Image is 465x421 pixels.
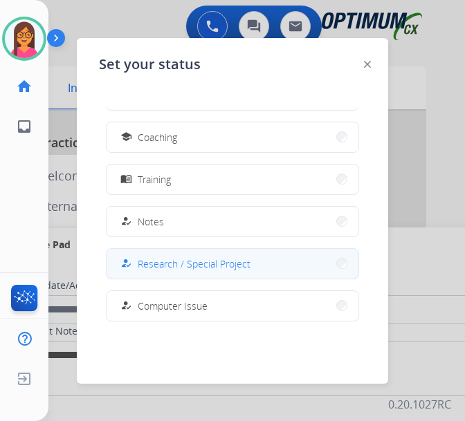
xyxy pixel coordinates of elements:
[138,299,208,313] span: Computer Issue
[120,131,132,143] mat-icon: school
[107,249,358,279] button: Research / Special Project
[120,216,132,227] mat-icon: how_to_reg
[120,258,132,270] mat-icon: how_to_reg
[388,396,451,413] p: 0.20.1027RC
[16,118,33,135] mat-icon: inbox
[107,291,358,321] button: Computer Issue
[364,61,371,68] img: close-button
[99,55,201,74] span: Set your status
[138,214,164,229] span: Notes
[138,130,177,144] span: Coaching
[5,19,44,58] img: avatar
[107,122,358,152] button: Coaching
[107,207,358,236] button: Notes
[138,172,171,187] span: Training
[120,300,132,312] mat-icon: how_to_reg
[120,174,132,185] mat-icon: menu_book
[107,165,358,194] button: Training
[138,256,250,271] span: Research / Special Project
[16,78,33,95] mat-icon: home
